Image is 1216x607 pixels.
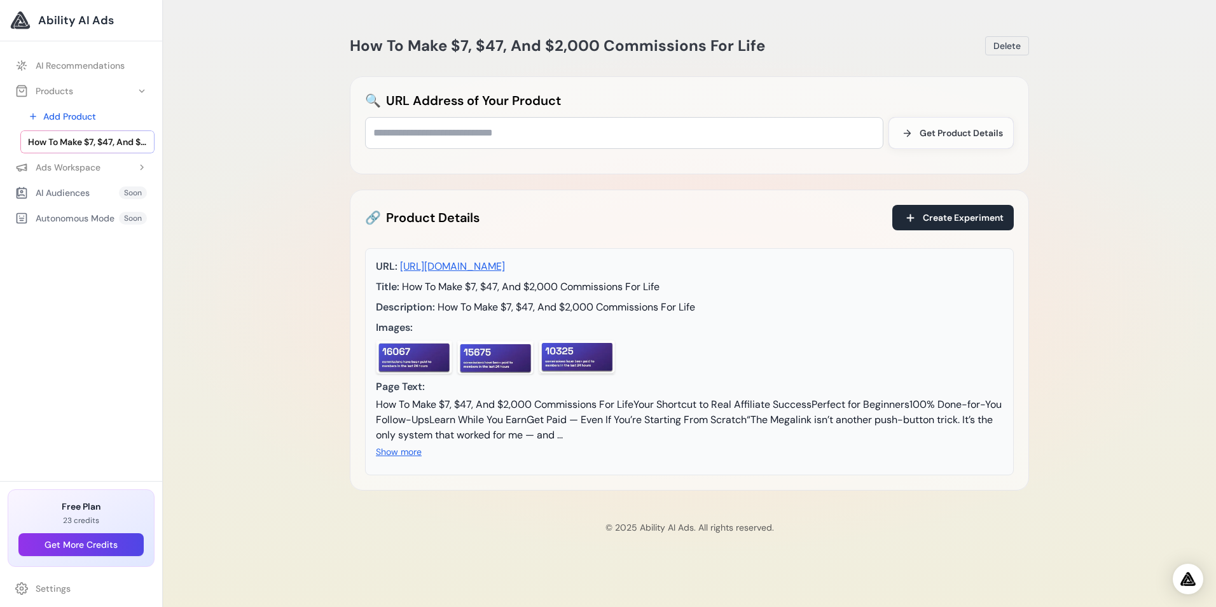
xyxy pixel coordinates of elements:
button: Products [8,80,155,102]
a: Add Product [20,105,155,128]
button: Create Experiment [892,205,1014,230]
div: AI Audiences [15,186,90,199]
button: Ads Workspace [8,156,155,179]
span: 🔍 [365,92,381,109]
span: Soon [119,186,147,199]
span: 🔗 [365,207,381,228]
span: Get Product Details [920,127,1003,139]
img: Parsed image [539,340,615,374]
span: Ability AI Ads [38,11,114,29]
div: Products [15,85,73,97]
span: Title: [376,280,399,293]
img: Parsed image [457,340,534,374]
div: Open Intercom Messenger [1173,564,1203,594]
img: Parsed image [376,340,452,374]
button: Get More Credits [18,533,144,556]
p: © 2025 Ability AI Ads. All rights reserved. [173,521,1206,534]
span: Page Text: [376,380,425,393]
span: How To Make $7, $47, And $2,000 Commissions For Life [438,300,695,314]
div: Ads Workspace [15,161,100,174]
a: How To Make $7, $47, And $2,000 Commissions For Life [20,130,155,153]
button: Get Product Details [888,117,1014,149]
button: Delete [985,36,1029,55]
span: How To Make $7, $47, And $2,000 Commissions For Life [28,136,147,148]
span: How To Make $7, $47, And $2,000 Commissions For Life [350,36,765,55]
h2: URL Address of Your Product [365,92,1014,109]
div: Autonomous Mode [15,212,114,225]
a: Settings [8,577,155,600]
span: Soon [119,212,147,225]
button: Show more [376,445,422,458]
a: Ability AI Ads [10,10,152,31]
h2: Product Details [365,207,480,228]
a: AI Recommendations [8,54,155,77]
span: Description: [376,300,435,314]
span: Images: [376,321,413,334]
h3: Free Plan [18,500,144,513]
span: Delete [993,39,1021,52]
a: [URL][DOMAIN_NAME] [400,260,505,273]
span: URL: [376,260,397,273]
p: 23 credits [18,515,144,526]
span: How To Make $7, $47, And $2,000 Commissions For Life [402,280,660,293]
span: Create Experiment [923,211,1004,224]
div: How To Make $7, $47, And $2,000 Commissions For LifeYour Shortcut to Real Affiliate SuccessPerfec... [376,397,1003,443]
